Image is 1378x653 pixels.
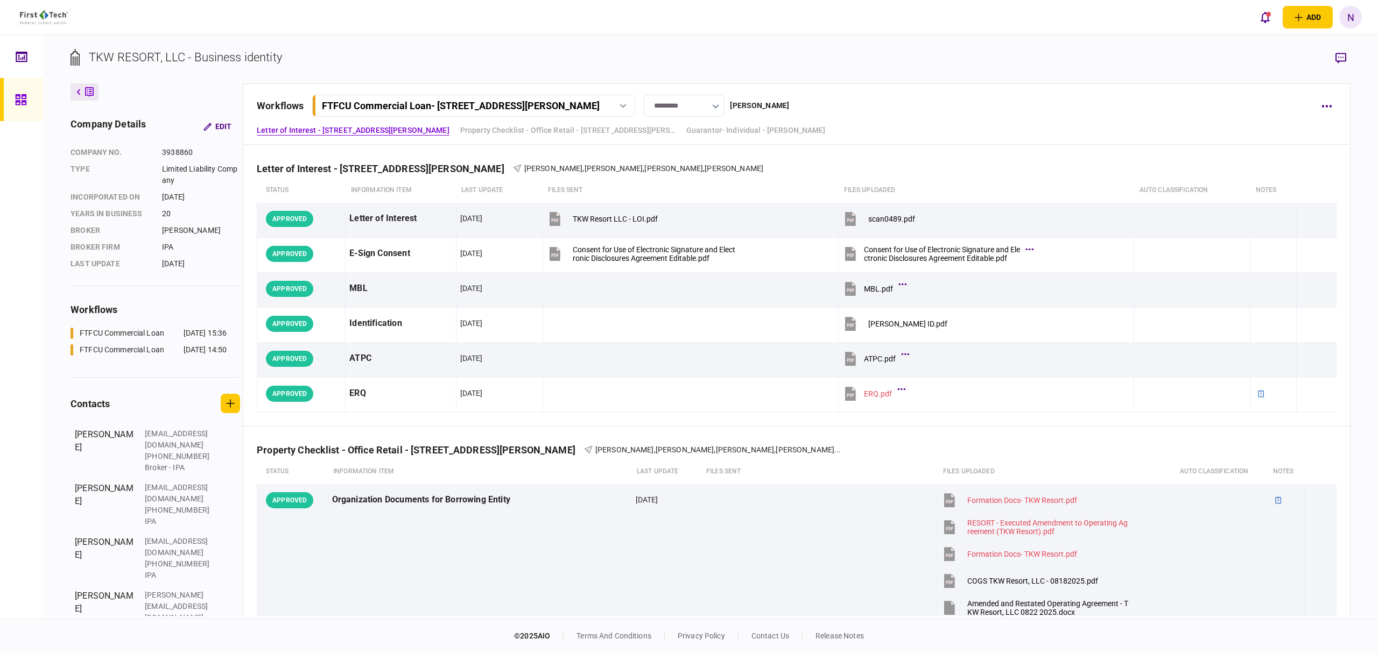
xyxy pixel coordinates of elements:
[1175,459,1268,484] th: auto classification
[1339,6,1362,29] div: N
[145,428,215,451] div: [EMAIL_ADDRESS][DOMAIN_NAME]
[75,536,134,581] div: [PERSON_NAME]
[839,178,1134,203] th: Files uploaded
[573,245,735,262] div: Consent for Use of Electronic Signature and Electronic Disclosures Agreement Editable.pdf
[162,164,240,186] div: Limited Liability Company
[595,444,841,456] div: Kate White,J. Timothy Bak
[868,320,947,328] div: Tom White ID.pdf
[162,258,240,269] div: [DATE]
[714,445,715,454] span: ,
[145,451,215,462] div: [PHONE_NUMBER]
[941,569,1098,593] button: COGS TKW Resort, LLC - 08182025.pdf
[71,164,151,186] div: Type
[145,462,215,473] div: Broker - IPA
[774,445,776,454] span: ,
[145,558,215,570] div: [PHONE_NUMBER]
[257,163,513,174] div: Letter of Interest - [STREET_ADDRESS][PERSON_NAME]
[1283,6,1333,29] button: open adding identity options
[941,488,1077,512] button: Formation Docs- TKW Resort.pdf
[644,164,703,173] span: [PERSON_NAME]
[145,590,215,623] div: [PERSON_NAME][EMAIL_ADDRESS][DOMAIN_NAME]
[842,242,1031,266] button: Consent for Use of Electronic Signature and Electronic Disclosures Agreement Editable.pdf
[576,631,651,640] a: terms and conditions
[460,213,483,224] div: [DATE]
[71,242,151,253] div: broker firm
[145,505,215,516] div: [PHONE_NUMBER]
[71,344,227,356] a: FTFCU Commercial Loan[DATE] 14:50
[716,445,775,454] span: [PERSON_NAME]
[257,459,328,484] th: status
[75,590,134,635] div: [PERSON_NAME]
[582,164,584,173] span: ,
[456,178,543,203] th: last update
[71,396,110,411] div: contacts
[460,283,483,294] div: [DATE]
[941,515,1130,539] button: RESORT - Executed Amendment to Operating Agreement (TKW Resort).pdf
[257,125,449,136] a: Letter of Interest - [STREET_ADDRESS][PERSON_NAME]
[730,100,789,111] div: [PERSON_NAME]
[71,225,151,236] div: Broker
[631,459,701,484] th: last update
[842,207,915,231] button: scan0489.pdf
[322,100,600,111] div: FTFCU Commercial Loan - [STREET_ADDRESS][PERSON_NAME]
[678,631,725,640] a: privacy policy
[524,164,583,173] span: [PERSON_NAME]
[595,445,654,454] span: [PERSON_NAME]
[257,178,346,203] th: status
[1254,6,1276,29] button: open notifications list
[266,211,313,227] div: APPROVED
[71,117,146,136] div: company details
[460,248,483,259] div: [DATE]
[585,164,643,173] span: [PERSON_NAME]
[868,215,915,223] div: scan0489.pdf
[941,595,1130,620] button: Amended and Restated Operating Agreement - TKW Resort, LLC 0822 2025.docx
[80,344,164,356] div: FTFCU Commercial Loan
[80,328,164,339] div: FTFCU Commercial Loan
[967,577,1098,585] div: COGS TKW Resort, LLC - 08182025.pdf
[162,225,240,236] div: [PERSON_NAME]
[195,117,240,136] button: Edit
[941,542,1077,566] button: Formation Docs- TKW Resort.pdf
[349,207,452,231] div: Letter of Interest
[71,208,151,219] div: years in business
[145,516,215,527] div: IPA
[332,488,628,512] div: Organization Documents for Borrowing Entity
[71,302,240,317] div: workflows
[643,164,644,173] span: ,
[967,599,1130,616] div: Amended and Restated Operating Agreement - TKW Resort, LLC 0822 2025.docx
[834,444,841,456] span: ...
[864,389,892,398] div: ERQ.pdf
[460,318,483,329] div: [DATE]
[460,388,483,399] div: [DATE]
[547,242,735,266] button: Consent for Use of Electronic Signature and Electronic Disclosures Agreement Editable.pdf
[654,445,656,454] span: ,
[776,445,834,454] span: [PERSON_NAME]
[705,164,763,173] span: [PERSON_NAME]
[312,95,635,117] button: FTFCU Commercial Loan- [STREET_ADDRESS][PERSON_NAME]
[20,10,68,24] img: client company logo
[1250,178,1297,203] th: notes
[864,245,1020,262] div: Consent for Use of Electronic Signature and Electronic Disclosures Agreement Editable.pdf
[184,344,227,356] div: [DATE] 14:50
[842,311,947,336] button: Tom White ID.pdf
[1268,459,1305,484] th: notes
[1134,178,1250,203] th: auto classification
[842,346,906,371] button: ATPC.pdf
[266,281,313,297] div: APPROVED
[967,496,1077,505] div: Formation Docs- TKW Resort.pdf
[967,519,1130,536] div: RESORT - Executed Amendment to Operating Agreement (TKW Resort).pdf
[842,276,904,301] button: MBL.pdf
[162,208,240,219] div: 20
[815,631,864,640] a: release notes
[460,125,676,136] a: Property Checklist - Office Retail - [STREET_ADDRESS][PERSON_NAME]
[349,346,452,371] div: ATPC
[266,492,313,508] div: APPROVED
[89,48,282,66] div: TKW RESORT, LLC - Business identity
[257,444,584,456] div: Property Checklist - Office Retail - [STREET_ADDRESS][PERSON_NAME]
[967,550,1077,558] div: Formation Docs- TKW Resort.pdf
[636,494,658,505] div: [DATE]
[701,459,938,484] th: files sent
[842,381,903,406] button: ERQ.pdf
[543,178,838,203] th: files sent
[145,536,215,558] div: [EMAIL_ADDRESS][DOMAIN_NAME]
